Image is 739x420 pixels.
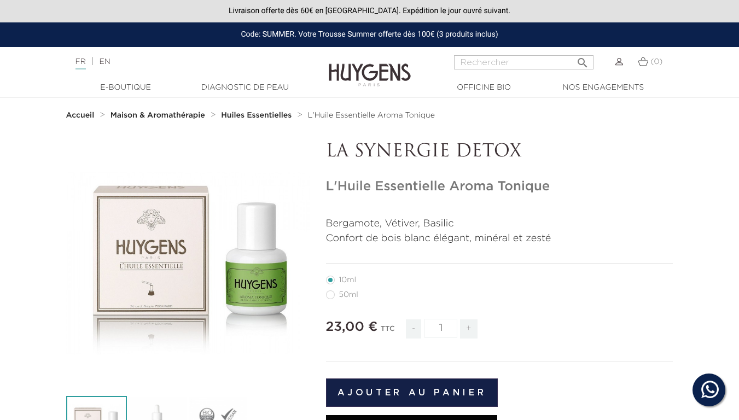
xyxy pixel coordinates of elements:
[326,179,673,195] h1: L'Huile Essentielle Aroma Tonique
[326,142,673,162] p: LA SYNERGIE DETOX
[576,53,589,66] i: 
[221,111,294,120] a: Huiles Essentielles
[66,111,97,120] a: Accueil
[70,55,300,68] div: |
[329,46,411,88] img: Huygens
[429,82,539,94] a: Officine Bio
[190,82,300,94] a: Diagnostic de peau
[75,58,86,69] a: FR
[424,319,457,338] input: Quantité
[110,112,205,119] strong: Maison & Aromathérapie
[326,231,673,246] p: Confort de bois blanc élégant, minéral et zesté
[99,58,110,66] a: EN
[573,52,592,67] button: 
[549,82,658,94] a: Nos engagements
[326,276,369,284] label: 10ml
[326,378,498,407] button: Ajouter au panier
[326,217,673,231] p: Bergamote, Vétiver, Basilic
[454,55,593,69] input: Rechercher
[406,319,421,339] span: -
[110,111,208,120] a: Maison & Aromathérapie
[71,82,181,94] a: E-Boutique
[308,111,435,120] a: L'Huile Essentielle Aroma Tonique
[66,112,95,119] strong: Accueil
[326,290,371,299] label: 50ml
[381,317,395,347] div: TTC
[308,112,435,119] span: L'Huile Essentielle Aroma Tonique
[221,112,292,119] strong: Huiles Essentielles
[650,58,662,66] span: (0)
[326,320,378,334] span: 23,00 €
[460,319,478,339] span: +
